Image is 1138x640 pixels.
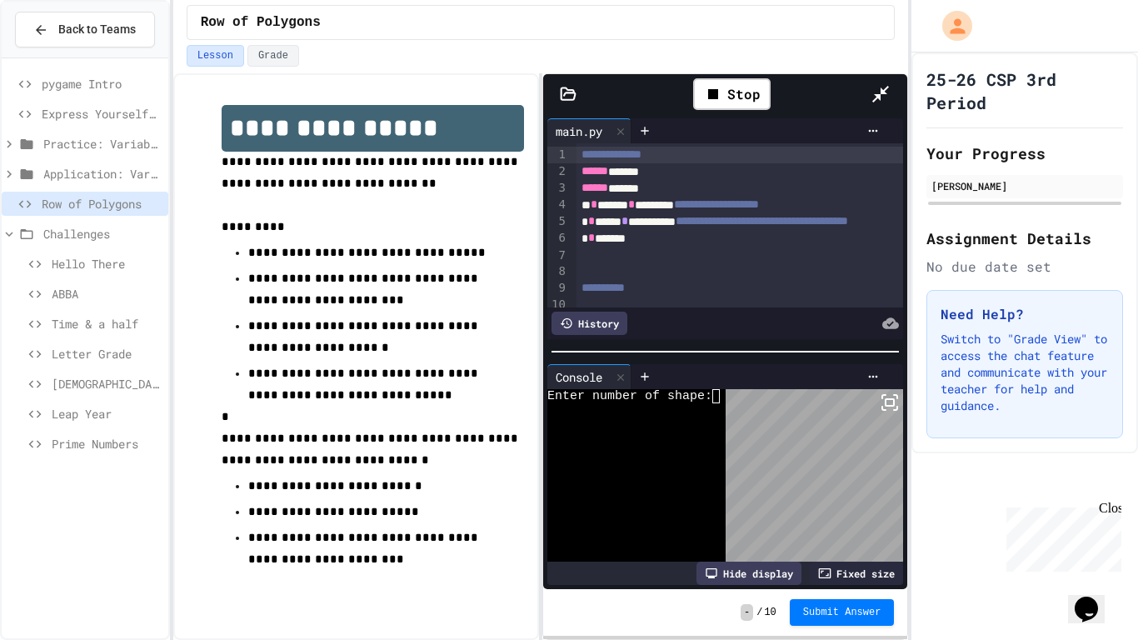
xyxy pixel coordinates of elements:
[696,562,801,585] div: Hide display
[43,225,162,242] span: Challenges
[926,142,1123,165] h2: Your Progress
[547,297,568,313] div: 10
[247,45,299,67] button: Grade
[547,364,631,389] div: Console
[803,606,881,619] span: Submit Answer
[42,75,162,92] span: pygame Intro
[547,147,568,163] div: 1
[58,21,136,38] span: Back to Teams
[547,213,568,230] div: 5
[925,7,976,45] div: My Account
[547,368,611,386] div: Console
[926,67,1123,114] h1: 25-26 CSP 3rd Period
[52,405,162,422] span: Leap Year
[756,606,762,619] span: /
[547,197,568,213] div: 4
[43,135,162,152] span: Practice: Variables/Print
[552,312,627,335] div: History
[201,12,321,32] span: Row of Polygons
[547,247,568,264] div: 7
[547,118,631,143] div: main.py
[810,562,903,585] div: Fixed size
[764,606,776,619] span: 10
[547,280,568,297] div: 9
[1068,573,1121,623] iframe: chat widget
[7,7,115,106] div: Chat with us now!Close
[15,12,155,47] button: Back to Teams
[187,45,244,67] button: Lesson
[547,230,568,247] div: 6
[926,227,1123,250] h2: Assignment Details
[693,78,771,110] div: Stop
[42,195,162,212] span: Row of Polygons
[52,285,162,302] span: ABBA
[547,122,611,140] div: main.py
[931,178,1118,193] div: [PERSON_NAME]
[42,105,162,122] span: Express Yourself in Python!
[547,389,712,403] span: Enter number of shape:
[926,257,1123,277] div: No due date set
[941,331,1109,414] p: Switch to "Grade View" to access the chat feature and communicate with your teacher for help and ...
[941,304,1109,324] h3: Need Help?
[52,345,162,362] span: Letter Grade
[1000,501,1121,572] iframe: chat widget
[547,180,568,197] div: 3
[741,604,753,621] span: -
[790,599,895,626] button: Submit Answer
[43,165,162,182] span: Application: Variables/Print
[52,435,162,452] span: Prime Numbers
[52,255,162,272] span: Hello There
[52,375,162,392] span: [DEMOGRAPHIC_DATA] Senator Eligibility
[52,315,162,332] span: Time & a half
[547,163,568,180] div: 2
[547,263,568,280] div: 8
